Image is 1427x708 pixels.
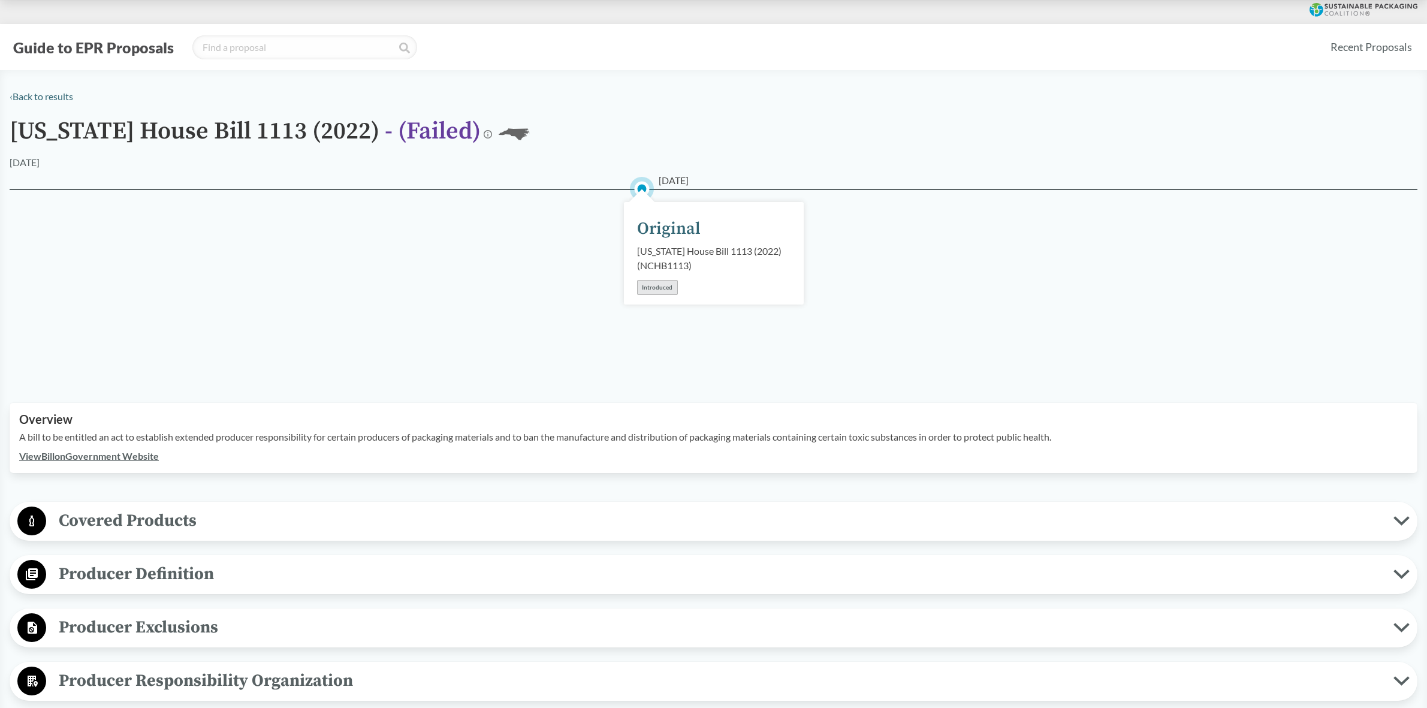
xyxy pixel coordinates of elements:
[46,507,1393,534] span: Covered Products
[14,506,1413,537] button: Covered Products
[385,116,481,146] span: - ( Failed )
[14,559,1413,590] button: Producer Definition
[10,118,481,155] h1: [US_STATE] House Bill 1113 (2022)
[637,280,678,295] div: Introduced
[637,244,791,273] div: [US_STATE] House Bill 1113 (2022) ( NCHB1113 )
[19,450,159,462] a: ViewBillonGovernment Website
[46,667,1393,694] span: Producer Responsibility Organization
[659,173,689,188] span: [DATE]
[19,412,1408,426] h2: Overview
[10,91,73,102] a: ‹Back to results
[10,155,40,170] div: [DATE]
[19,430,1408,444] p: A bill to be entitled an act to establish extended producer responsibility for certain producers ...
[14,613,1413,643] button: Producer Exclusions
[46,561,1393,588] span: Producer Definition
[14,666,1413,697] button: Producer Responsibility Organization
[637,216,701,242] div: Original
[1325,34,1417,61] a: Recent Proposals
[46,614,1393,641] span: Producer Exclusions
[10,38,177,57] button: Guide to EPR Proposals
[192,35,417,59] input: Find a proposal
